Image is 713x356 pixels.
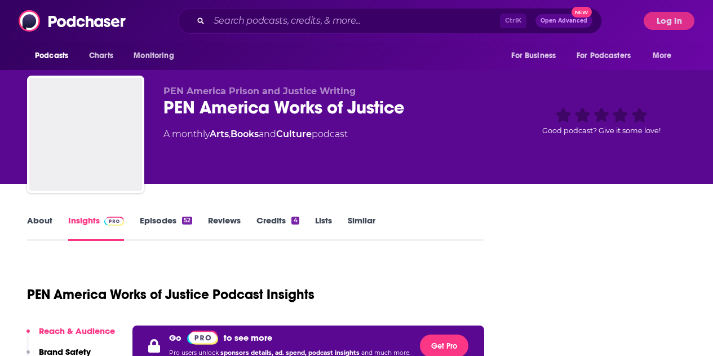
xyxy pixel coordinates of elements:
span: and [259,129,276,139]
button: open menu [27,45,83,67]
div: Good podcast? Give it some love! [517,86,686,156]
span: PEN America Prison and Justice Writing [163,86,356,96]
button: Open AdvancedNew [535,14,592,28]
a: Credits4 [256,215,299,241]
span: For Business [511,48,556,64]
img: Podchaser Pro [187,331,218,345]
a: InsightsPodchaser Pro [68,215,124,241]
span: Podcasts [35,48,68,64]
span: For Podcasters [577,48,631,64]
button: open menu [503,45,570,67]
a: About [27,215,52,241]
a: Books [231,129,259,139]
p: Reach & Audience [39,326,115,336]
a: Pro website [187,330,218,345]
span: Open Advanced [541,18,587,24]
a: Reviews [208,215,241,241]
div: 4 [291,217,299,225]
button: open menu [569,45,647,67]
a: Charts [82,45,120,67]
span: Charts [89,48,113,64]
div: Search podcasts, credits, & more... [178,8,602,34]
div: A monthly podcast [163,128,348,141]
a: Culture [276,129,312,139]
p: to see more [224,332,272,343]
button: Log In [644,12,694,30]
span: Good podcast? Give it some love! [542,126,661,135]
div: 52 [182,217,192,225]
input: Search podcasts, credits, & more... [209,12,500,30]
a: Similar [348,215,375,241]
a: Episodes52 [140,215,192,241]
a: Lists [315,215,332,241]
button: open menu [645,45,686,67]
a: Arts [210,129,229,139]
span: , [229,129,231,139]
img: Podchaser - Follow, Share and Rate Podcasts [19,10,127,32]
button: Reach & Audience [26,326,115,346]
span: New [572,7,592,17]
span: Monitoring [134,48,174,64]
h1: PEN America Works of Justice Podcast Insights [27,286,315,303]
p: Go [169,332,181,343]
img: Podchaser Pro [104,217,124,226]
span: More [653,48,672,64]
button: open menu [126,45,188,67]
span: Ctrl K [500,14,526,28]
